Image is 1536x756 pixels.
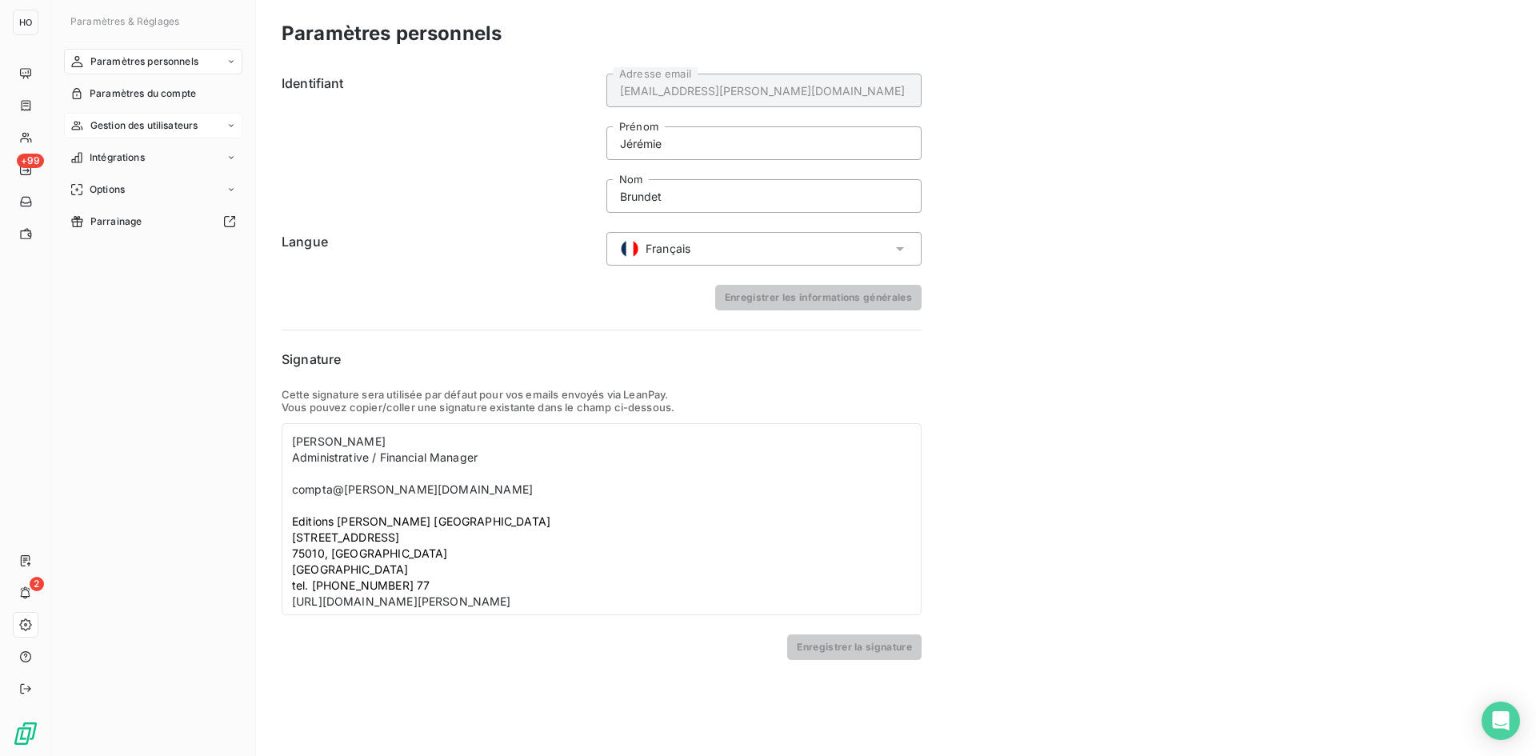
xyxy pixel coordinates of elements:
img: Logo LeanPay [13,721,38,746]
a: Paramètres du compte [64,81,242,106]
span: +99 [17,154,44,168]
span: [GEOGRAPHIC_DATA] [292,562,409,576]
span: Paramètres & Réglages [70,15,179,27]
a: @[PERSON_NAME][DOMAIN_NAME] [333,482,533,496]
a: Parrainage [64,209,242,234]
div: Open Intercom Messenger [1482,702,1520,740]
button: Enregistrer la signature [787,634,922,660]
span: Parrainage [90,214,142,229]
button: Enregistrer les informations générales [715,285,922,310]
span: Gestion des utilisateurs [90,118,198,133]
span: Administrative / Financial Manager [292,450,478,464]
input: placeholder [606,74,922,107]
span: Editions [PERSON_NAME] [GEOGRAPHIC_DATA] [292,514,550,528]
input: placeholder [606,126,922,160]
h3: Paramètres personnels [282,19,502,48]
h6: Identifiant [282,74,597,213]
p: Vous pouvez copier/coller une signature existante dans le champ ci-dessous. [282,401,922,414]
h6: Signature [282,350,922,369]
div: HO [13,10,38,35]
input: placeholder [606,179,922,213]
span: Paramètres du compte [90,86,196,101]
span: Intégrations [90,150,145,165]
span: Paramètres personnels [90,54,198,69]
p: compta [292,466,911,610]
p: Cette signature sera utilisée par défaut pour vos emails envoyés via LeanPay. [282,388,922,401]
span: [STREET_ADDRESS] [292,530,399,544]
h6: Langue [282,232,597,266]
span: Français [646,241,690,257]
span: Options [90,182,125,197]
span: 2 [30,577,44,591]
font: tel. [PHONE_NUMBER] 77 [292,578,430,592]
a: [URL][DOMAIN_NAME][PERSON_NAME] [292,594,511,608]
span: [PERSON_NAME] [292,434,386,448]
span: 75010, [GEOGRAPHIC_DATA] [292,546,448,560]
